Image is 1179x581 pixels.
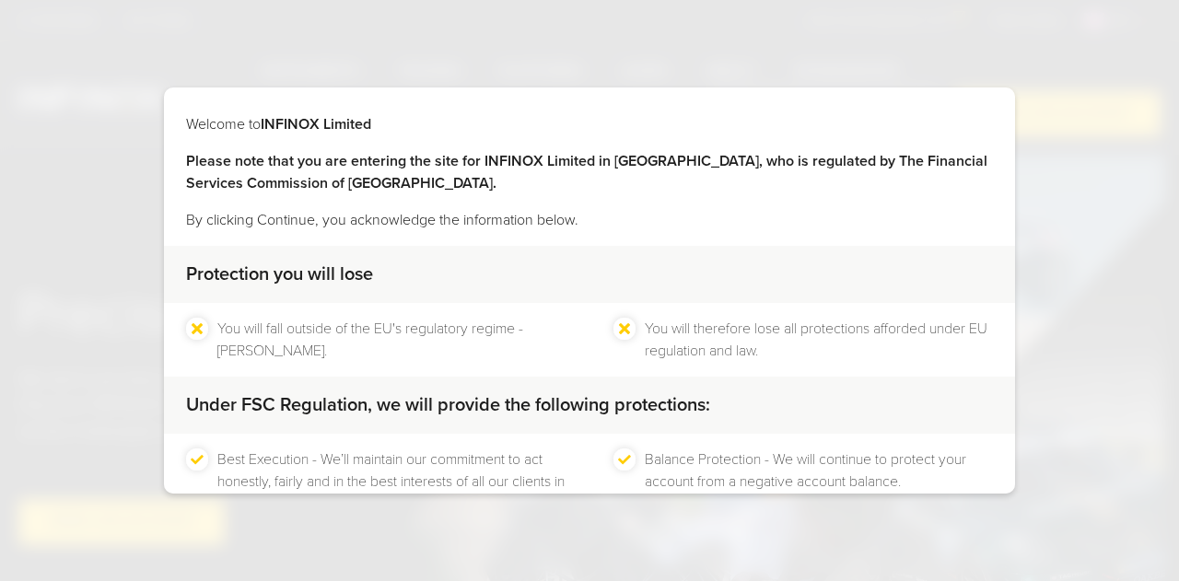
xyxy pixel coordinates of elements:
[186,263,373,285] strong: Protection you will lose
[645,318,993,362] li: You will therefore lose all protections afforded under EU regulation and law.
[261,115,371,134] strong: INFINOX Limited
[645,448,993,515] li: Balance Protection - We will continue to protect your account from a negative account balance.
[217,318,566,362] li: You will fall outside of the EU's regulatory regime - [PERSON_NAME].
[186,113,993,135] p: Welcome to
[186,152,987,192] strong: Please note that you are entering the site for INFINOX Limited in [GEOGRAPHIC_DATA], who is regul...
[217,448,566,515] li: Best Execution - We’ll maintain our commitment to act honestly, fairly and in the best interests ...
[186,394,710,416] strong: Under FSC Regulation, we will provide the following protections:
[186,209,993,231] p: By clicking Continue, you acknowledge the information below.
